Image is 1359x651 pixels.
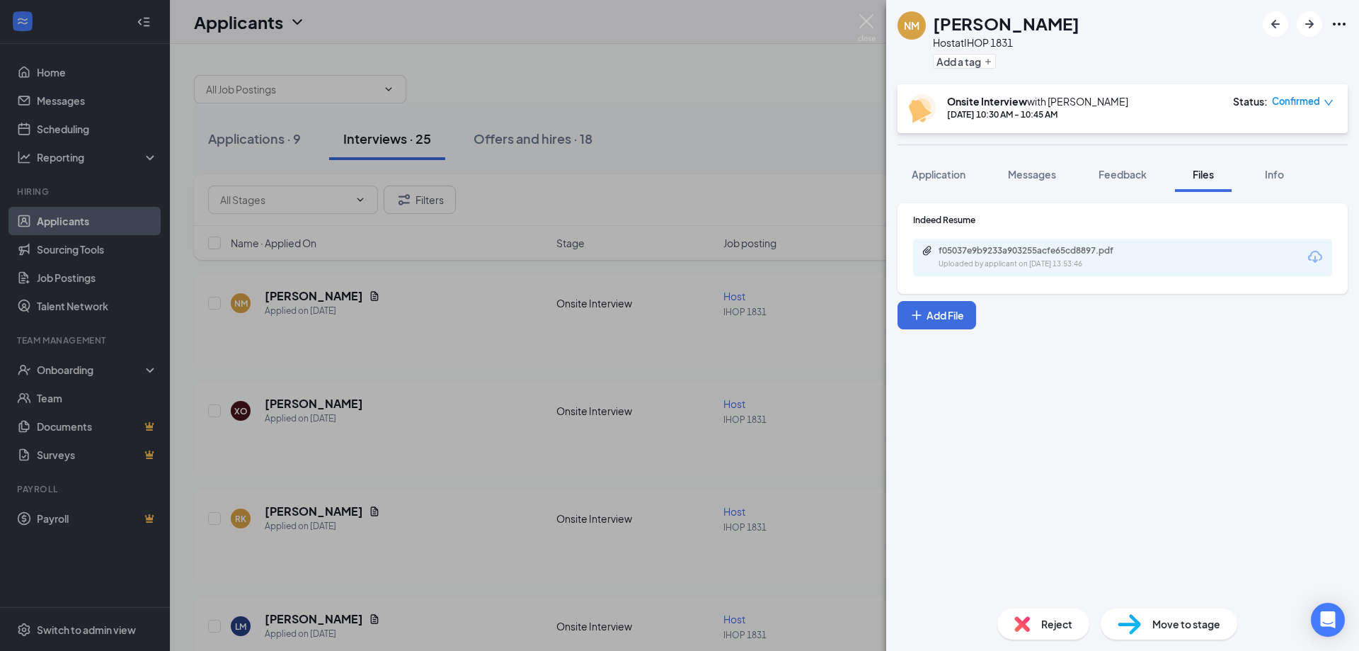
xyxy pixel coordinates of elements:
svg: Download [1307,249,1324,266]
svg: ArrowLeftNew [1267,16,1284,33]
span: Feedback [1099,168,1147,181]
svg: Ellipses [1331,16,1348,33]
h1: [PERSON_NAME] [933,11,1079,35]
b: Onsite Interview [947,95,1027,108]
div: f05037e9b9233a903255acfe65cd8897.pdf [939,245,1137,256]
span: Confirmed [1272,94,1320,108]
div: Status : [1233,94,1268,108]
svg: Plus [984,57,992,66]
button: ArrowLeftNew [1263,11,1288,37]
div: Indeed Resume [913,214,1332,226]
div: [DATE] 10:30 AM - 10:45 AM [947,108,1128,120]
button: Add FilePlus [898,301,976,329]
button: PlusAdd a tag [933,54,996,69]
svg: Plus [910,308,924,322]
span: Move to stage [1152,616,1220,632]
div: Open Intercom Messenger [1311,603,1345,637]
span: Reject [1041,616,1072,632]
span: Messages [1008,168,1056,181]
div: with [PERSON_NAME] [947,94,1128,108]
button: ArrowRight [1297,11,1322,37]
div: Uploaded by applicant on [DATE] 13:53:46 [939,259,1151,270]
div: NM [904,18,919,33]
span: Application [912,168,965,181]
svg: ArrowRight [1301,16,1318,33]
a: Paperclipf05037e9b9233a903255acfe65cd8897.pdfUploaded by applicant on [DATE] 13:53:46 [922,245,1151,270]
span: down [1324,98,1334,108]
svg: Paperclip [922,245,933,256]
div: Host at IHOP 1831 [933,35,1079,50]
span: Files [1193,168,1214,181]
span: Info [1265,168,1284,181]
